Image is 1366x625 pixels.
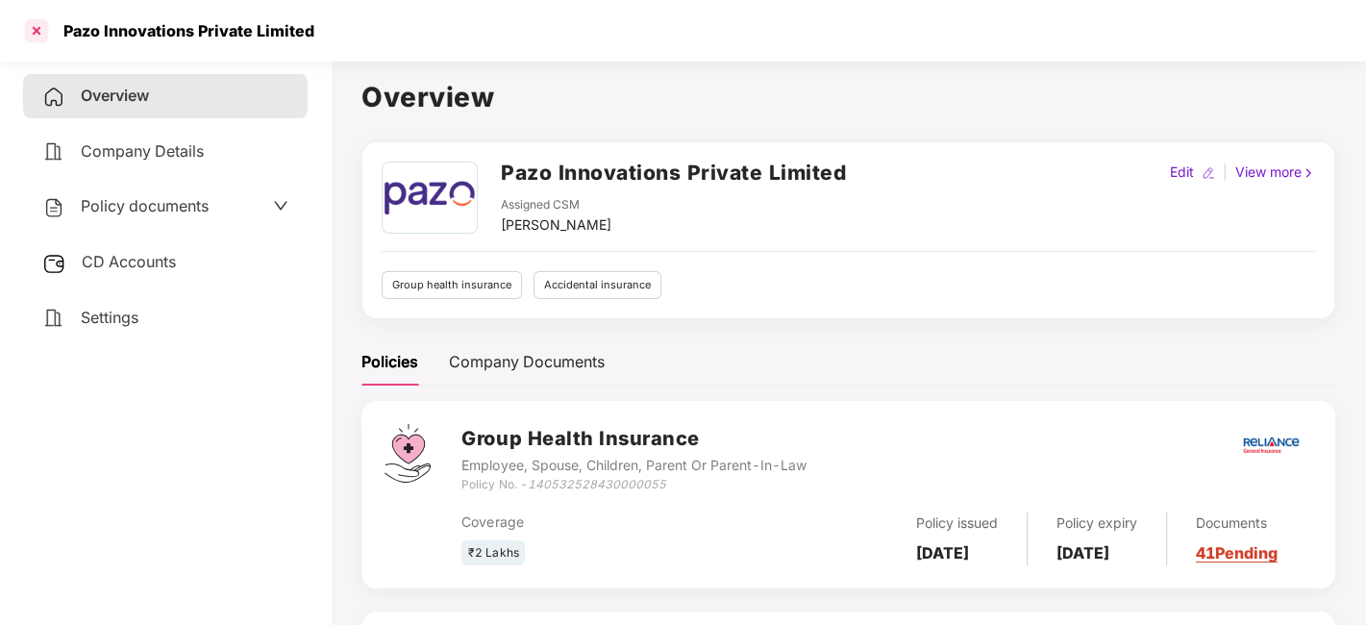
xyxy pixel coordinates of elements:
[361,76,1335,118] h1: Overview
[916,543,969,562] b: [DATE]
[1056,512,1137,534] div: Policy expiry
[1236,430,1305,460] img: rgi.png
[42,86,65,109] img: svg+xml;base64,PHN2ZyB4bWxucz0iaHR0cDovL3d3dy53My5vcmcvMjAwMC9zdmciIHdpZHRoPSIyNCIgaGVpZ2h0PSIyNC...
[42,196,65,219] img: svg+xml;base64,PHN2ZyB4bWxucz0iaHR0cDovL3d3dy53My5vcmcvMjAwMC9zdmciIHdpZHRoPSIyNCIgaGVpZ2h0PSIyNC...
[81,86,149,105] span: Overview
[385,424,431,483] img: svg+xml;base64,PHN2ZyB4bWxucz0iaHR0cDovL3d3dy53My5vcmcvMjAwMC9zdmciIHdpZHRoPSI0Ny43MTQiIGhlaWdodD...
[81,196,209,215] span: Policy documents
[82,252,176,271] span: CD Accounts
[461,476,806,494] div: Policy No. -
[52,21,314,40] div: Pazo Innovations Private Limited
[42,307,65,330] img: svg+xml;base64,PHN2ZyB4bWxucz0iaHR0cDovL3d3dy53My5vcmcvMjAwMC9zdmciIHdpZHRoPSIyNCIgaGVpZ2h0PSIyNC...
[461,540,525,566] div: ₹2 Lakhs
[1166,162,1198,183] div: Edit
[449,350,605,374] div: Company Documents
[501,196,611,214] div: Assigned CSM
[501,214,611,236] div: [PERSON_NAME]
[382,271,522,299] div: Group health insurance
[461,512,745,533] div: Coverage
[42,252,66,275] img: svg+xml;base64,PHN2ZyB3aWR0aD0iMjUiIGhlaWdodD0iMjQiIHZpZXdCb3g9IjAgMCAyNSAyNCIgZmlsbD0ibm9uZSIgeG...
[1056,543,1109,562] b: [DATE]
[1219,162,1231,183] div: |
[461,424,806,454] h3: Group Health Insurance
[42,140,65,163] img: svg+xml;base64,PHN2ZyB4bWxucz0iaHR0cDovL3d3dy53My5vcmcvMjAwMC9zdmciIHdpZHRoPSIyNCIgaGVpZ2h0PSIyNC...
[385,162,474,233] img: pasted%20image%200.png
[527,477,665,491] i: 140532528430000055
[81,141,204,161] span: Company Details
[1302,166,1315,180] img: rightIcon
[1231,162,1319,183] div: View more
[1202,166,1215,180] img: editIcon
[361,350,418,374] div: Policies
[1196,543,1278,562] a: 41 Pending
[501,157,846,188] h2: Pazo Innovations Private Limited
[534,271,661,299] div: Accidental insurance
[81,308,138,327] span: Settings
[1196,512,1278,534] div: Documents
[273,198,288,213] span: down
[461,455,806,476] div: Employee, Spouse, Children, Parent Or Parent-In-Law
[916,512,998,534] div: Policy issued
